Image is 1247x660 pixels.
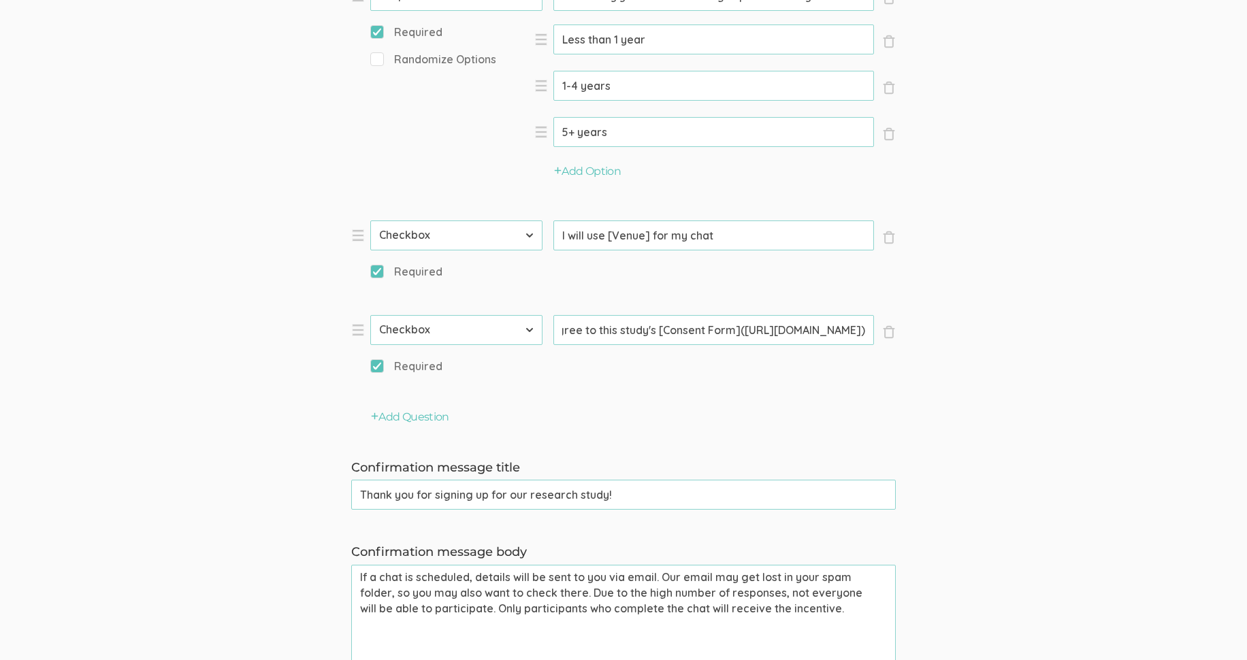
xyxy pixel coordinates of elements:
[882,231,896,244] span: ×
[351,459,896,477] label: Confirmation message title
[882,35,896,48] span: ×
[554,164,621,180] button: Add Option
[882,81,896,95] span: ×
[370,52,496,67] span: Randomize Options
[370,359,442,374] span: Required
[882,127,896,141] span: ×
[553,220,874,250] input: Type question here...
[553,315,874,345] input: Type question here...
[882,325,896,339] span: ×
[1179,595,1247,660] iframe: Chat Widget
[553,117,874,147] input: Type option here...
[553,24,874,54] input: Type option here...
[370,24,442,40] span: Required
[370,264,442,280] span: Required
[553,71,874,101] input: Type option here...
[371,410,449,425] button: Add Question
[351,544,896,561] label: Confirmation message body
